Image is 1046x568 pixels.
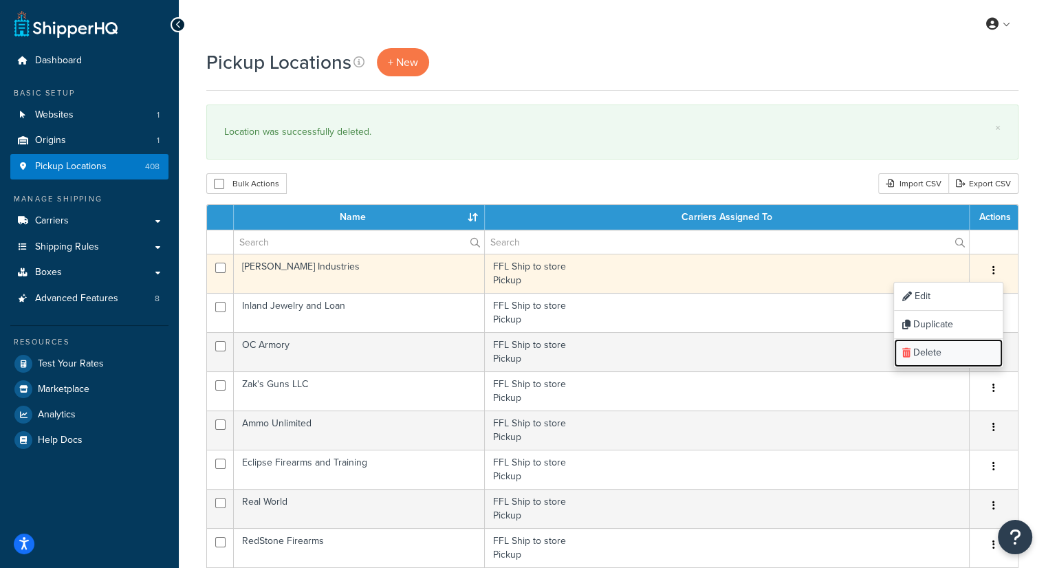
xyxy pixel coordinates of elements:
[998,520,1032,554] button: Open Resource Center
[485,205,970,230] th: Carriers Assigned To
[35,241,99,253] span: Shipping Rules
[35,267,62,278] span: Boxes
[485,411,970,450] td: FFL Ship to store Pickup
[38,384,89,395] span: Marketplace
[878,173,948,194] div: Import CSV
[157,135,160,146] span: 1
[10,208,168,234] a: Carriers
[234,205,485,230] th: Name : activate to sort column ascending
[10,336,168,348] div: Resources
[234,528,485,567] td: RedStone Firearms
[485,293,970,332] td: FFL Ship to store Pickup
[10,351,168,376] a: Test Your Rates
[10,193,168,205] div: Manage Shipping
[35,161,107,173] span: Pickup Locations
[10,234,168,260] a: Shipping Rules
[157,109,160,121] span: 1
[10,402,168,427] a: Analytics
[485,489,970,528] td: FFL Ship to store Pickup
[224,122,1001,142] div: Location was successfully deleted.
[10,286,168,312] a: Advanced Features 8
[234,489,485,528] td: Real World
[234,332,485,371] td: OC Armory
[10,102,168,128] li: Websites
[206,173,287,194] button: Bulk Actions
[10,428,168,452] a: Help Docs
[894,311,1003,339] a: Duplicate
[10,154,168,179] li: Pickup Locations
[10,87,168,99] div: Basic Setup
[485,528,970,567] td: FFL Ship to store Pickup
[38,358,104,370] span: Test Your Rates
[894,283,1003,311] a: Edit
[35,293,118,305] span: Advanced Features
[948,173,1018,194] a: Export CSV
[234,371,485,411] td: Zak's Guns LLC
[10,260,168,285] a: Boxes
[38,435,83,446] span: Help Docs
[14,10,118,38] a: ShipperHQ Home
[145,161,160,173] span: 408
[234,411,485,450] td: Ammo Unlimited
[234,293,485,332] td: Inland Jewelry and Loan
[485,230,969,254] input: Search
[485,332,970,371] td: FFL Ship to store Pickup
[35,215,69,227] span: Carriers
[35,55,82,67] span: Dashboard
[485,450,970,489] td: FFL Ship to store Pickup
[10,102,168,128] a: Websites 1
[388,54,418,70] span: + New
[10,128,168,153] li: Origins
[234,450,485,489] td: Eclipse Firearms and Training
[377,48,429,76] a: + New
[995,122,1001,133] a: ×
[894,339,1003,367] a: Delete
[10,48,168,74] a: Dashboard
[10,154,168,179] a: Pickup Locations 408
[485,371,970,411] td: FFL Ship to store Pickup
[485,254,970,293] td: FFL Ship to store Pickup
[10,286,168,312] li: Advanced Features
[38,409,76,421] span: Analytics
[234,230,484,254] input: Search
[10,377,168,402] a: Marketplace
[155,293,160,305] span: 8
[35,109,74,121] span: Websites
[35,135,66,146] span: Origins
[970,205,1018,230] th: Actions
[206,49,351,76] h1: Pickup Locations
[234,254,485,293] td: [PERSON_NAME] Industries
[10,128,168,153] a: Origins 1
